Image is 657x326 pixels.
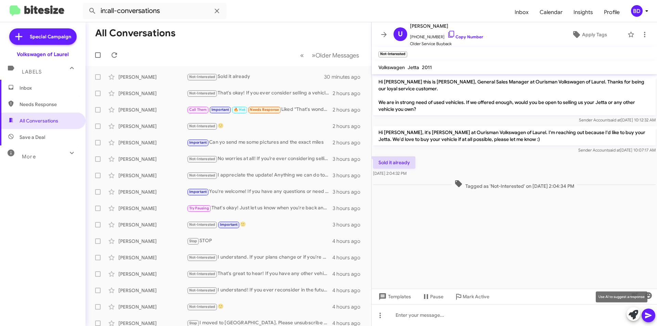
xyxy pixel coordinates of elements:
span: [PERSON_NAME] [410,22,483,30]
span: Sender Account [DATE] 10:12:32 AM [579,117,656,122]
span: Call Them [189,107,207,112]
span: Templates [377,290,411,303]
span: U [398,29,403,40]
span: Calendar [534,2,568,22]
div: [PERSON_NAME] [118,106,187,113]
span: Not-Interested [189,272,216,276]
span: Not-Interested [189,288,216,292]
div: [PERSON_NAME] [118,123,187,130]
span: Important [211,107,229,112]
a: Inbox [509,2,534,22]
div: [PERSON_NAME] [118,287,187,294]
div: [PERSON_NAME] [118,139,187,146]
div: Use AI to suggest a response [596,291,647,302]
span: Older Messages [315,52,359,59]
span: Stop [189,239,197,243]
div: [PERSON_NAME] [118,238,187,245]
div: 3 hours ago [333,156,366,162]
span: Profile [598,2,625,22]
span: 2011 [422,64,432,70]
div: Sold it already [187,73,325,81]
div: 4 hours ago [332,303,366,310]
div: 4 hours ago [332,287,366,294]
span: Volkswagen [378,64,405,70]
nav: Page navigation example [296,48,363,62]
p: Hi [PERSON_NAME], it's [PERSON_NAME] at Ourisman Volkswagen of Laurel. I'm reaching out because I... [373,126,656,145]
div: 🙂 [187,303,332,311]
span: Not-Interested [189,124,216,128]
div: [PERSON_NAME] [118,188,187,195]
div: 2 hours ago [333,139,366,146]
div: Can yo send me some pictures and the exact miles [187,139,333,146]
div: 2 hours ago [333,123,366,130]
span: Important [189,190,207,194]
a: Copy Number [447,34,483,39]
div: I appreciate the update! Anything we can do to help? Would love to earn your business! [187,171,333,179]
span: [PHONE_NUMBER] [410,30,483,40]
span: Not-Interested [189,304,216,309]
p: Hi [PERSON_NAME] this is [PERSON_NAME], General Sales Manager at Ourisman Volkswagen of Laurel. T... [373,76,656,115]
span: Important [189,140,207,145]
span: Not-Interested [189,173,216,178]
small: Not-Interested [378,51,407,57]
div: [PERSON_NAME] [118,74,187,80]
div: 3 hours ago [333,188,366,195]
div: 2 hours ago [333,90,366,97]
span: said at [609,117,621,122]
div: [PERSON_NAME] [118,271,187,277]
span: [DATE] 2:04:32 PM [373,171,407,176]
a: Special Campaign [9,28,77,45]
div: STOP [187,237,332,245]
div: [PERSON_NAME] [118,303,187,310]
span: More [22,154,36,160]
span: Not-Interested [189,157,216,161]
span: Not-Interested [189,91,216,95]
div: That's okay! If you ever consider selling a vehicle in the future, feel free to reach out. We're ... [187,89,333,97]
div: You're welcome! If you have any questions or need assistance in the future, don't hesitate to con... [187,188,333,196]
span: » [312,51,315,60]
span: Not-Interested [189,75,216,79]
div: [PERSON_NAME] [118,172,187,179]
span: Try Pausing [189,206,209,210]
span: « [300,51,304,60]
div: 2 hours ago [333,106,366,113]
span: All Conversations [20,117,58,124]
div: No worries at all! If you’re ever considering selling your vehicle in the future, feel free to re... [187,155,333,163]
span: Not-Interested [189,255,216,260]
div: 🙂 [187,122,333,130]
span: Special Campaign [30,33,71,40]
a: Insights [568,2,598,22]
span: Not-Interested [189,222,216,227]
div: I understand! If you ever reconsider in the future, feel free to reach out. Meanwhile, if you're ... [187,286,332,294]
span: Pause [430,290,443,303]
span: said at [608,147,620,153]
div: [PERSON_NAME] [118,205,187,212]
span: 🔥 Hot [234,107,245,112]
button: Templates [372,290,416,303]
div: That's okay! Just let us know when you're back and ready to schedule an appointment. We're here t... [187,204,333,212]
div: Volkswagen of Laurel [17,51,69,58]
button: Next [308,48,363,62]
span: Sender Account [DATE] 10:07:17 AM [578,147,656,153]
h1: All Conversations [95,28,176,39]
span: Labels [22,69,42,75]
div: [PERSON_NAME] [118,156,187,162]
button: Previous [296,48,308,62]
span: Important [220,222,238,227]
div: 3 hours ago [333,221,366,228]
span: Jetta [408,64,419,70]
span: Inbox [20,84,78,91]
span: Apply Tags [582,28,607,41]
div: That's great to hear! If you have any other vehicles you'd like to sell, feel free to reach out. ... [187,270,332,278]
div: 3 hours ago [333,172,366,179]
span: Tagged as 'Not-Interested' on [DATE] 2:04:34 PM [452,180,577,190]
button: BD [625,5,649,17]
div: BD [631,5,643,17]
div: 4 hours ago [332,271,366,277]
div: Liked “That's wonderful to hear! We strive for a smooth experience. When you're ready to schedule... [187,106,333,114]
span: Needs Response [250,107,279,112]
div: [PERSON_NAME] [118,254,187,261]
div: 30 minutes ago [325,74,366,80]
div: [PERSON_NAME] [118,90,187,97]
